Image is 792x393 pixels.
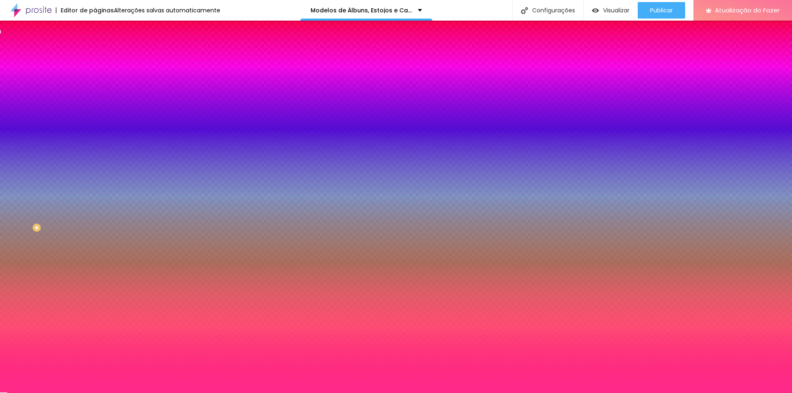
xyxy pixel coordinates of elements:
font: Modelos de Álbuns, Estojos e Caixas [311,6,420,14]
font: Publicar [650,6,673,14]
font: Editor de páginas [61,6,114,14]
font: Configurações [532,6,575,14]
img: Ícone [521,7,528,14]
font: Atualização do Fazer [715,6,780,14]
font: Alterações salvas automaticamente [114,6,220,14]
img: view-1.svg [592,7,599,14]
font: Visualizar [603,6,629,14]
button: Visualizar [584,2,638,19]
button: Publicar [638,2,685,19]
